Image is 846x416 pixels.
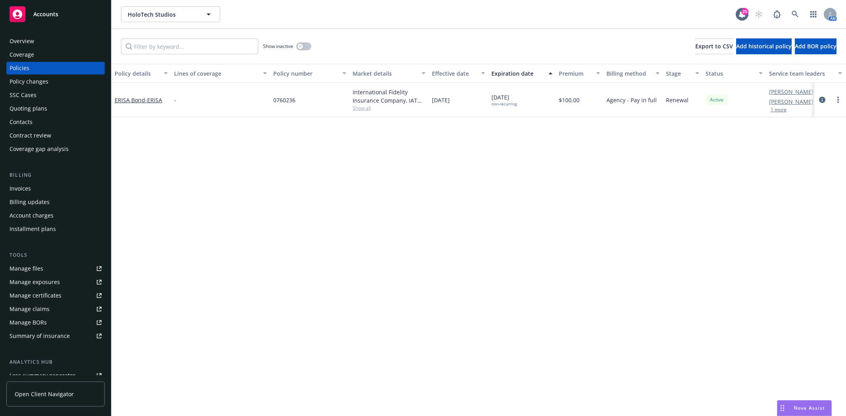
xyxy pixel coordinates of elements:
div: Summary of insurance [10,330,70,342]
div: Coverage gap analysis [10,143,69,155]
div: Stage [666,69,691,78]
a: [PERSON_NAME] [769,88,813,96]
a: Coverage [6,48,105,61]
button: Service team leaders [766,64,845,83]
a: Contract review [6,129,105,142]
div: Manage claims [10,303,50,315]
input: Filter by keyword... [121,38,258,54]
div: Effective date [432,69,476,78]
a: circleInformation [817,95,827,105]
a: Summary of insurance [6,330,105,342]
a: Policies [6,62,105,74]
div: Installment plans [10,223,56,235]
a: ERISA Bond [115,96,162,104]
span: Accounts [33,11,58,17]
button: Add historical policy [736,38,792,54]
div: Contacts [10,116,33,128]
a: Loss summary generator [6,369,105,382]
div: 25 [741,8,748,15]
a: Policy changes [6,75,105,88]
div: Service team leaders [769,69,833,78]
button: Policy details [111,64,171,83]
a: Start snowing [751,6,767,22]
span: Show inactive [263,43,293,50]
span: Show all [353,105,426,111]
a: [PERSON_NAME] [769,97,813,106]
div: Drag to move [777,401,787,416]
div: Quoting plans [10,102,47,115]
div: Expiration date [491,69,544,78]
button: Status [702,64,766,83]
div: Contract review [10,129,51,142]
button: Add BOR policy [795,38,836,54]
div: SSC Cases [10,89,36,101]
a: Quoting plans [6,102,105,115]
a: Billing updates [6,196,105,208]
div: Policy changes [10,75,48,88]
div: Billing [6,171,105,179]
div: non-recurring [491,101,517,107]
a: Manage claims [6,303,105,315]
div: Overview [10,35,34,48]
a: Manage BORs [6,316,105,329]
div: Lines of coverage [174,69,258,78]
span: - [174,96,176,104]
div: Loss summary generator [10,369,75,382]
a: Manage exposures [6,276,105,288]
span: Renewal [666,96,689,104]
div: Analytics hub [6,358,105,366]
span: [DATE] [432,96,450,104]
a: Contacts [6,116,105,128]
div: Billing updates [10,196,50,208]
button: Billing method [603,64,663,83]
button: Lines of coverage [171,64,270,83]
button: Expiration date [488,64,556,83]
span: 0760236 [273,96,295,104]
a: Accounts [6,3,105,25]
div: Market details [353,69,417,78]
a: Installment plans [6,223,105,235]
a: Search [787,6,803,22]
button: Market details [349,64,429,83]
div: Account charges [10,209,54,222]
a: Manage files [6,262,105,275]
div: Status [706,69,754,78]
span: Add BOR policy [795,42,836,50]
div: Premium [559,69,591,78]
a: Overview [6,35,105,48]
a: SSC Cases [6,89,105,101]
div: International Fidelity Insurance Company, IAT Insurance Group [353,88,426,105]
div: Invoices [10,182,31,195]
div: Manage BORs [10,316,47,329]
span: Open Client Navigator [15,390,74,398]
span: Agency - Pay in full [606,96,657,104]
a: more [833,95,843,105]
div: Manage certificates [10,289,61,302]
button: Policy number [270,64,349,83]
div: Coverage [10,48,34,61]
a: Invoices [6,182,105,195]
button: Stage [663,64,702,83]
div: Billing method [606,69,651,78]
span: Active [709,96,725,103]
button: Premium [556,64,603,83]
div: Manage files [10,262,43,275]
div: Tools [6,251,105,259]
a: Manage certificates [6,289,105,302]
div: Policies [10,62,29,74]
a: Account charges [6,209,105,222]
span: Nova Assist [794,405,825,411]
a: Switch app [806,6,821,22]
span: Export to CSV [695,42,733,50]
a: Coverage gap analysis [6,143,105,155]
div: Policy details [115,69,159,78]
div: Policy number [273,69,338,78]
span: HoloTech Studios [128,10,196,19]
button: Effective date [429,64,488,83]
button: 1 more [771,107,787,112]
span: Add historical policy [736,42,792,50]
button: HoloTech Studios [121,6,220,22]
button: Export to CSV [695,38,733,54]
span: - ERISA [145,96,162,104]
